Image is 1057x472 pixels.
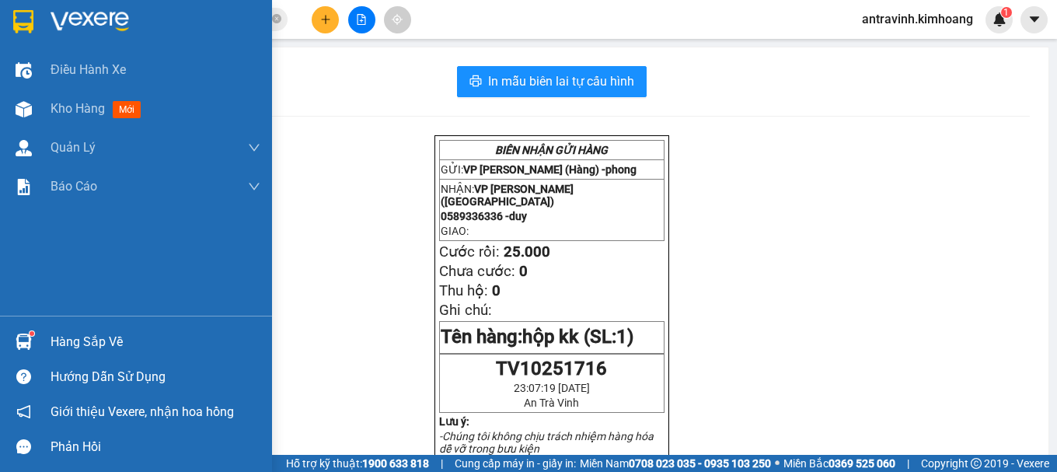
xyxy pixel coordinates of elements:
[51,435,260,459] div: Phản hồi
[524,397,579,409] span: An Trà Vinh
[441,326,633,348] span: Tên hàng:
[13,10,33,33] img: logo-vxr
[439,415,469,428] strong: Lưu ý:
[492,282,501,299] span: 0
[51,365,260,389] div: Hướng dẫn sử dụng
[992,12,1006,26] img: icon-new-feature
[971,458,982,469] span: copyright
[312,6,339,33] button: plus
[605,163,637,176] span: phong
[1020,6,1048,33] button: caret-down
[441,225,469,237] span: GIAO:
[455,455,576,472] span: Cung cấp máy in - giấy in:
[441,183,663,208] p: NHẬN:
[829,457,895,470] strong: 0369 525 060
[519,263,528,280] span: 0
[16,369,31,384] span: question-circle
[16,101,32,117] img: warehouse-icon
[51,177,97,196] span: Báo cáo
[616,326,633,348] span: 1)
[30,331,34,336] sup: 1
[488,72,634,91] span: In mẫu biên lai tự cấu hình
[522,326,633,348] span: hộp kk (SL:
[320,14,331,25] span: plus
[439,282,488,299] span: Thu hộ:
[392,14,403,25] span: aim
[439,243,500,260] span: Cước rồi:
[514,382,590,394] span: 23:07:19 [DATE]
[439,302,492,319] span: Ghi chú:
[1027,12,1041,26] span: caret-down
[16,62,32,79] img: warehouse-icon
[51,60,126,79] span: Điều hành xe
[113,101,141,118] span: mới
[248,180,260,193] span: down
[16,334,32,350] img: warehouse-icon
[1001,7,1012,18] sup: 1
[495,144,608,156] strong: BIÊN NHẬN GỬI HÀNG
[1003,7,1009,18] span: 1
[441,163,663,176] p: GỬI:
[51,330,260,354] div: Hàng sắp về
[16,179,32,195] img: solution-icon
[51,101,105,116] span: Kho hàng
[16,439,31,454] span: message
[775,460,780,467] span: ⚪️
[51,138,96,157] span: Quản Lý
[362,457,429,470] strong: 1900 633 818
[463,163,637,176] span: VP [PERSON_NAME] (Hàng) -
[248,142,260,154] span: down
[469,75,482,89] span: printer
[441,183,574,208] span: VP [PERSON_NAME] ([GEOGRAPHIC_DATA])
[348,6,375,33] button: file-add
[16,140,32,156] img: warehouse-icon
[272,14,281,23] span: close-circle
[509,210,527,222] span: duy
[51,402,234,421] span: Giới thiệu Vexere, nhận hoa hồng
[457,66,647,97] button: printerIn mẫu biên lai tự cấu hình
[439,430,654,455] em: -Chúng tôi không chịu trách nhiệm hàng hóa dễ vỡ trong bưu kiện
[272,12,281,27] span: close-circle
[783,455,895,472] span: Miền Bắc
[439,263,515,280] span: Chưa cước:
[907,455,909,472] span: |
[441,210,527,222] span: 0589336336 -
[580,455,771,472] span: Miền Nam
[496,358,607,379] span: TV10251716
[629,457,771,470] strong: 0708 023 035 - 0935 103 250
[356,14,367,25] span: file-add
[504,243,550,260] span: 25.000
[384,6,411,33] button: aim
[16,404,31,419] span: notification
[286,455,429,472] span: Hỗ trợ kỹ thuật:
[849,9,985,29] span: antravinh.kimhoang
[441,455,443,472] span: |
